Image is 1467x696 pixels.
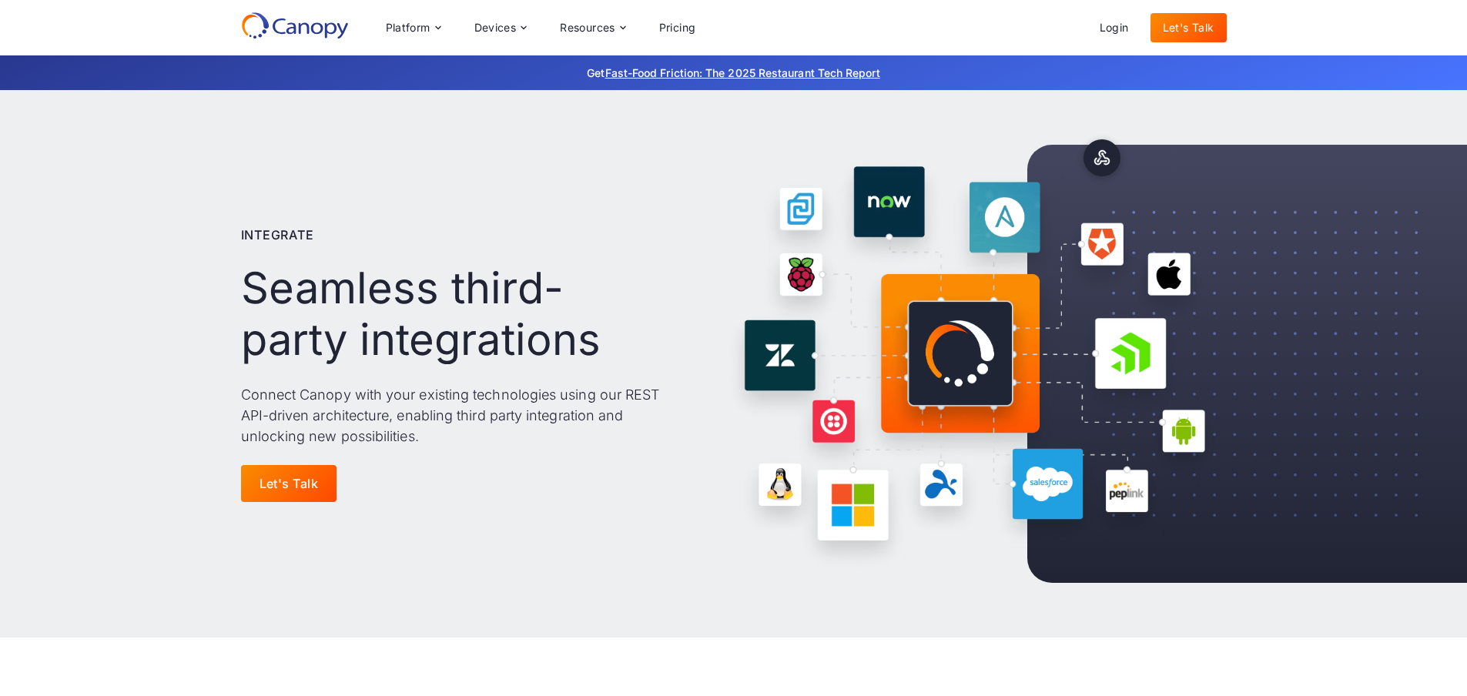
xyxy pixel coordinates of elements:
a: Let's Talk [241,465,337,502]
div: Resources [548,12,637,43]
a: Let's Talk [1150,13,1227,42]
div: Platform [373,12,453,43]
p: Connect Canopy with your existing technologies using our REST API-driven architecture, enabling t... [241,384,665,447]
p: Get [357,65,1111,81]
a: Login [1087,13,1141,42]
div: Platform [386,22,430,33]
div: Devices [474,22,517,33]
h1: Seamless third-party integrations [241,263,665,366]
p: Integrate [241,226,314,244]
a: Fast-Food Friction: The 2025 Restaurant Tech Report [605,66,880,79]
div: Devices [462,12,539,43]
div: Resources [560,22,615,33]
a: Pricing [647,13,708,42]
